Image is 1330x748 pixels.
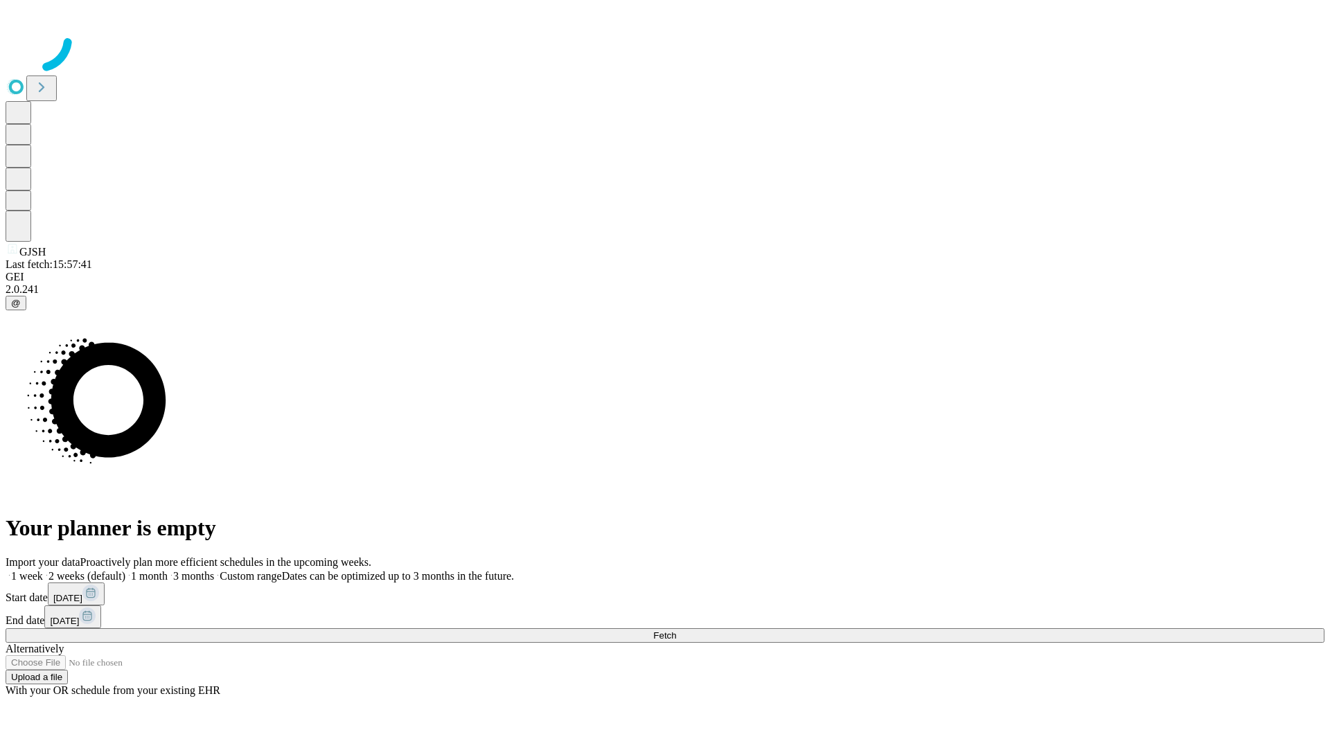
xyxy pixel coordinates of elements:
[80,556,371,568] span: Proactively plan more efficient schedules in the upcoming weeks.
[6,556,80,568] span: Import your data
[6,296,26,310] button: @
[50,616,79,626] span: [DATE]
[131,570,168,582] span: 1 month
[6,258,92,270] span: Last fetch: 15:57:41
[282,570,514,582] span: Dates can be optimized up to 3 months in the future.
[44,605,101,628] button: [DATE]
[19,246,46,258] span: GJSH
[53,593,82,603] span: [DATE]
[220,570,281,582] span: Custom range
[6,628,1324,643] button: Fetch
[6,670,68,684] button: Upload a file
[48,582,105,605] button: [DATE]
[173,570,214,582] span: 3 months
[6,605,1324,628] div: End date
[6,582,1324,605] div: Start date
[11,570,43,582] span: 1 week
[6,283,1324,296] div: 2.0.241
[653,630,676,641] span: Fetch
[48,570,125,582] span: 2 weeks (default)
[11,298,21,308] span: @
[6,684,220,696] span: With your OR schedule from your existing EHR
[6,271,1324,283] div: GEI
[6,515,1324,541] h1: Your planner is empty
[6,643,64,654] span: Alternatively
